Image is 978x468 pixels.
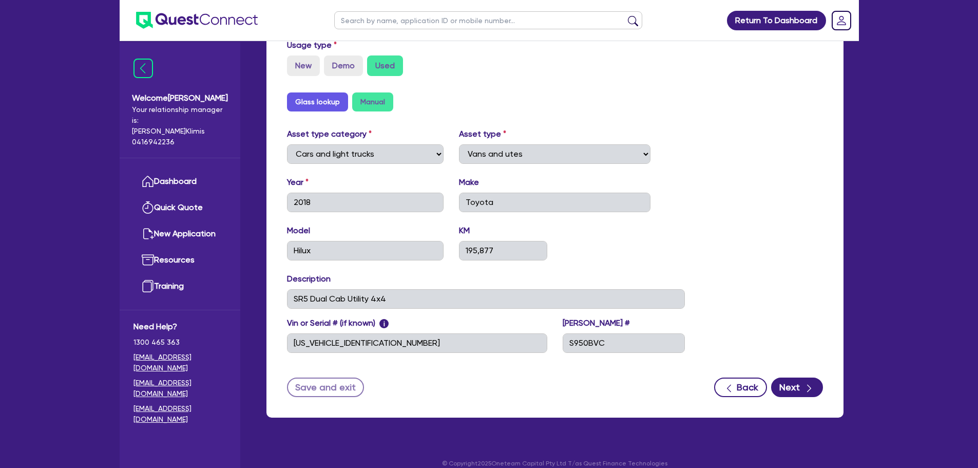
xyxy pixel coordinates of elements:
[142,254,154,266] img: resources
[352,92,393,111] button: Manual
[334,11,642,29] input: Search by name, application ID or mobile number...
[287,128,372,140] label: Asset type category
[142,201,154,214] img: quick-quote
[287,224,310,237] label: Model
[287,378,365,397] button: Save and exit
[287,92,348,111] button: Glass lookup
[771,378,823,397] button: Next
[459,224,470,237] label: KM
[133,169,226,195] a: Dashboard
[379,319,389,328] span: i
[563,317,630,329] label: [PERSON_NAME] #
[133,378,226,399] a: [EMAIL_ADDRESS][DOMAIN_NAME]
[142,280,154,292] img: training
[133,403,226,425] a: [EMAIL_ADDRESS][DOMAIN_NAME]
[287,39,337,51] label: Usage type
[133,352,226,373] a: [EMAIL_ADDRESS][DOMAIN_NAME]
[132,92,228,104] span: Welcome [PERSON_NAME]
[132,104,228,147] span: Your relationship manager is: [PERSON_NAME] Klimis 0416942236
[133,321,226,333] span: Need Help?
[133,221,226,247] a: New Application
[828,7,855,34] a: Dropdown toggle
[287,317,389,329] label: Vin or Serial # (if known)
[133,59,153,78] img: icon-menu-close
[133,337,226,348] span: 1300 465 363
[324,55,363,76] label: Demo
[727,11,826,30] a: Return To Dashboard
[459,176,479,189] label: Make
[287,55,320,76] label: New
[367,55,403,76] label: Used
[714,378,767,397] button: Back
[459,128,506,140] label: Asset type
[259,459,851,468] p: © Copyright 2025 Oneteam Capital Pty Ltd T/as Quest Finance Technologies
[136,12,258,29] img: quest-connect-logo-blue
[287,176,309,189] label: Year
[142,228,154,240] img: new-application
[133,195,226,221] a: Quick Quote
[133,247,226,273] a: Resources
[133,273,226,299] a: Training
[287,273,331,285] label: Description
